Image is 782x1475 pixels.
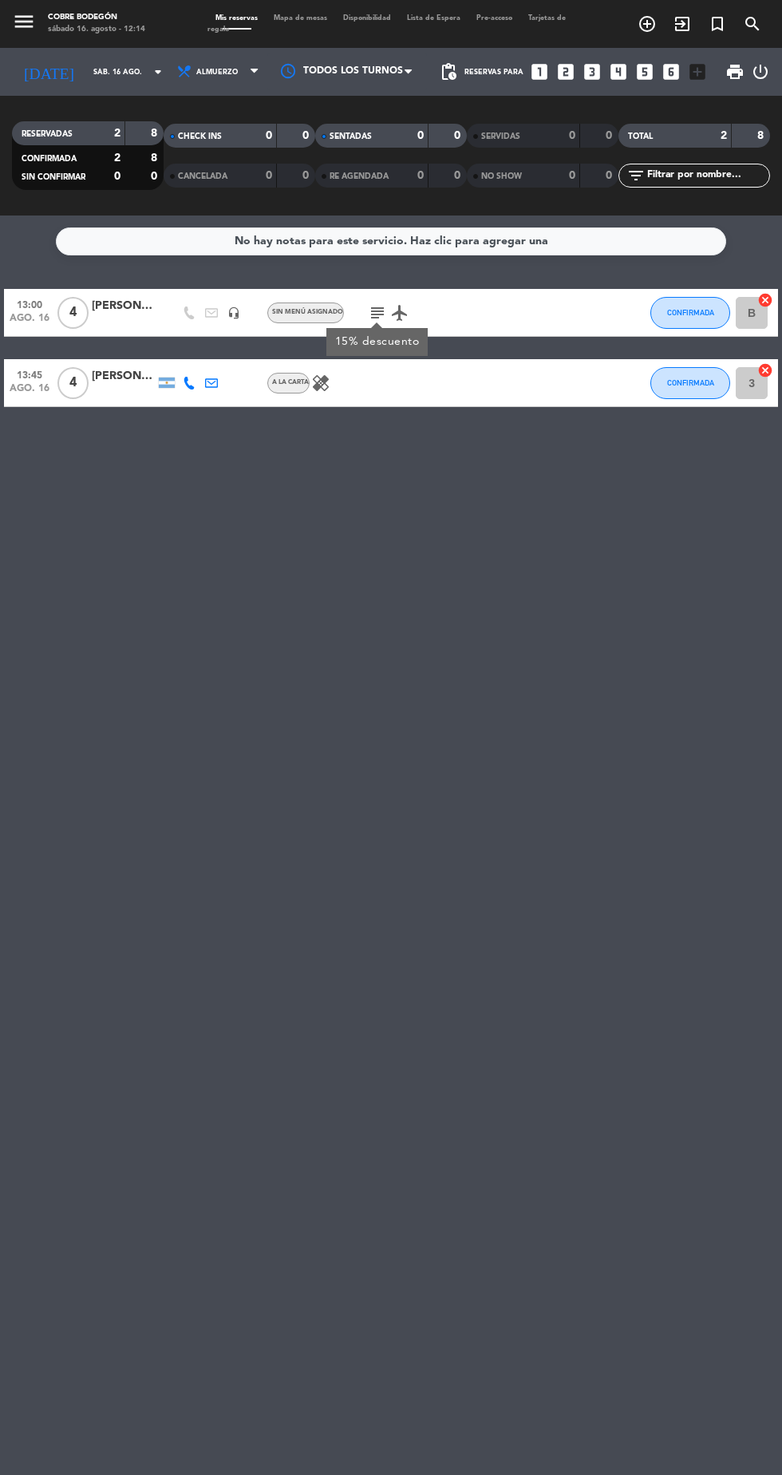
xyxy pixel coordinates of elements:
[266,130,272,141] strong: 0
[114,152,120,164] strong: 2
[10,383,49,401] span: ago. 16
[454,130,464,141] strong: 0
[178,132,222,140] span: CHECK INS
[12,10,36,38] button: menu
[151,128,160,139] strong: 8
[582,61,602,82] i: looks_3
[555,61,576,82] i: looks_two
[10,313,49,331] span: ago. 16
[151,152,160,164] strong: 8
[368,303,387,322] i: subject
[468,14,520,22] span: Pre-acceso
[22,130,73,138] span: RESERVADAS
[661,61,681,82] i: looks_6
[708,14,727,34] i: turned_in_not
[114,171,120,182] strong: 0
[266,170,272,181] strong: 0
[667,378,714,387] span: CONFIRMADA
[92,367,156,386] div: [PERSON_NAME]
[721,130,727,141] strong: 2
[417,170,424,181] strong: 0
[207,14,266,22] span: Mis reservas
[757,362,773,378] i: cancel
[606,130,615,141] strong: 0
[751,48,770,96] div: LOG OUT
[751,62,770,81] i: power_settings_new
[399,14,468,22] span: Lista de Espera
[22,173,85,181] span: SIN CONFIRMAR
[757,292,773,308] i: cancel
[417,130,424,141] strong: 0
[178,172,227,180] span: CANCELADA
[650,297,730,329] button: CONFIRMADA
[608,61,629,82] i: looks_4
[743,14,762,34] i: search
[334,334,419,350] div: 15% descuento
[330,172,389,180] span: RE AGENDADA
[606,170,615,181] strong: 0
[227,306,240,319] i: headset_mic
[266,14,335,22] span: Mapa de mesas
[638,14,657,34] i: add_circle_outline
[687,61,708,82] i: add_box
[667,308,714,317] span: CONFIRMADA
[650,367,730,399] button: CONFIRMADA
[569,170,575,181] strong: 0
[12,10,36,34] i: menu
[464,68,523,77] span: Reservas para
[673,14,692,34] i: exit_to_app
[272,379,309,386] span: A LA CARTA
[311,374,330,393] i: healing
[92,297,156,315] div: [PERSON_NAME]
[330,132,372,140] span: SENTADAS
[725,62,744,81] span: print
[12,56,85,88] i: [DATE]
[148,62,168,81] i: arrow_drop_down
[454,170,464,181] strong: 0
[626,166,646,185] i: filter_list
[757,130,767,141] strong: 8
[57,297,89,329] span: 4
[634,61,655,82] i: looks_5
[628,132,653,140] span: TOTAL
[529,61,550,82] i: looks_one
[272,309,343,315] span: Sin menú asignado
[114,128,120,139] strong: 2
[481,132,520,140] span: SERVIDAS
[302,170,312,181] strong: 0
[196,68,238,77] span: Almuerzo
[235,232,548,251] div: No hay notas para este servicio. Haz clic para agregar una
[151,171,160,182] strong: 0
[10,365,49,383] span: 13:45
[481,172,522,180] span: NO SHOW
[390,303,409,322] i: airplanemode_active
[439,62,458,81] span: pending_actions
[48,24,145,36] div: sábado 16. agosto - 12:14
[302,130,312,141] strong: 0
[22,155,77,163] span: CONFIRMADA
[646,167,769,184] input: Filtrar por nombre...
[10,295,49,313] span: 13:00
[569,130,575,141] strong: 0
[48,12,145,24] div: Cobre Bodegón
[57,367,89,399] span: 4
[335,14,399,22] span: Disponibilidad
